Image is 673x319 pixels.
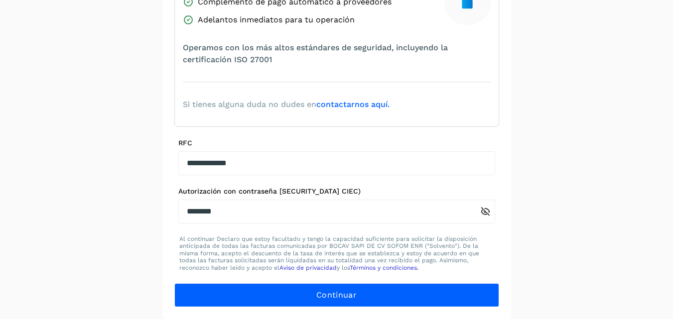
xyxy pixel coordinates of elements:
[316,290,357,301] span: Continuar
[178,139,495,147] label: RFC
[179,235,494,271] p: Al continuar Declaro que estoy facultado y tengo la capacidad suficiente para solicitar la dispos...
[174,283,499,307] button: Continuar
[178,187,495,196] label: Autorización con contraseña [SECURITY_DATA] CIEC)
[198,14,355,26] span: Adelantos inmediatos para tu operación
[350,264,418,271] a: Términos y condiciones.
[279,264,337,271] a: Aviso de privacidad
[183,42,491,66] span: Operamos con los más altos estándares de seguridad, incluyendo la certificación ISO 27001
[316,100,390,109] a: contactarnos aquí.
[183,99,390,110] span: Si tienes alguna duda no dudes en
